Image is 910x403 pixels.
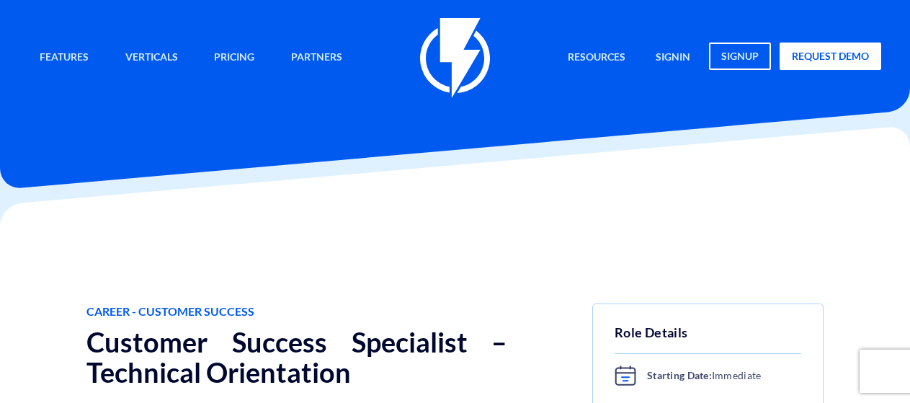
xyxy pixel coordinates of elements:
[86,304,507,320] span: Career - Customer Success
[115,43,189,74] a: Verticals
[709,43,771,70] a: signup
[280,43,353,74] a: Partners
[557,43,636,74] a: Resources
[615,322,801,354] h5: Role Details
[615,365,636,386] img: asap.svg
[86,327,507,387] h1: Customer Success Specialist – Technical Orientation
[780,43,881,70] a: request demo
[645,43,701,74] a: signin
[636,367,801,384] span: Immediate
[203,43,265,74] a: Pricing
[647,369,712,381] b: Starting Date:
[29,43,99,74] a: Features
